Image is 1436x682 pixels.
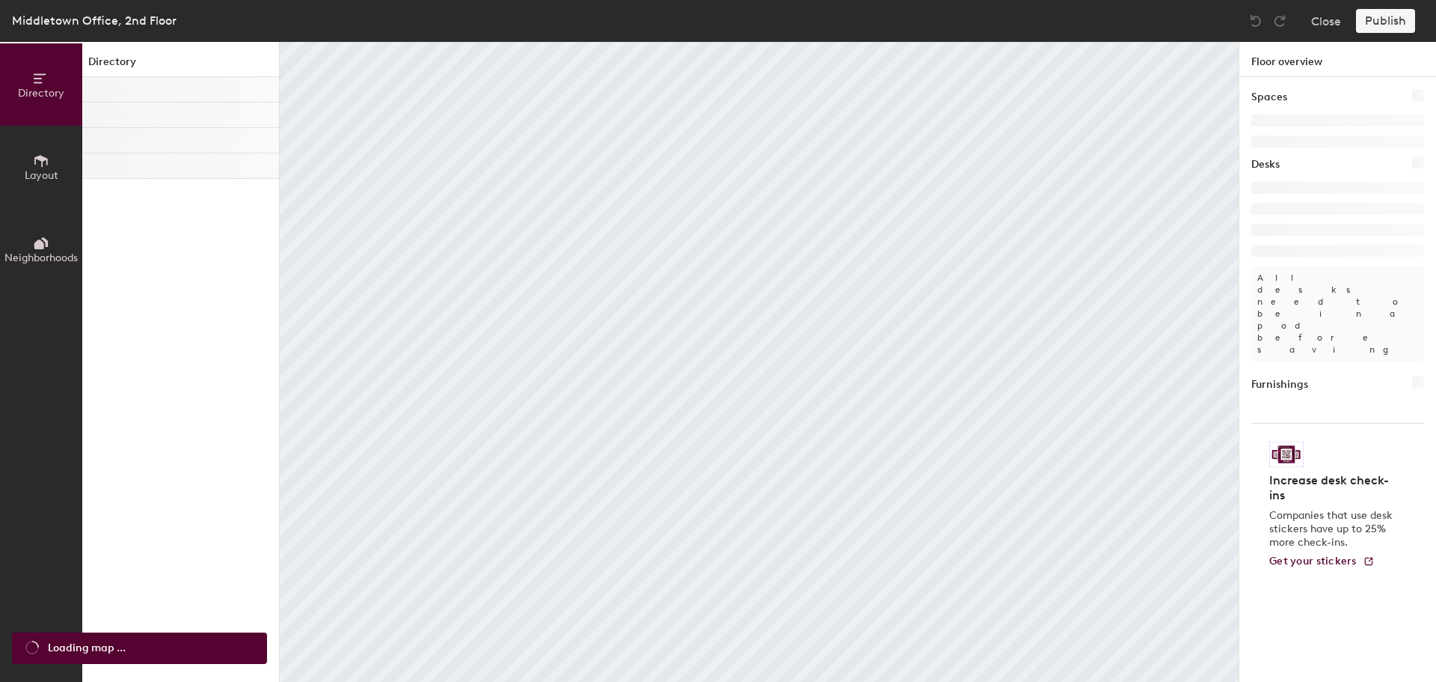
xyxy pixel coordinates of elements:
[1269,555,1357,567] span: Get your stickers
[1311,9,1341,33] button: Close
[1251,89,1287,106] h1: Spaces
[1251,377,1308,393] h1: Furnishings
[4,252,78,264] span: Neighborhoods
[12,11,177,30] div: Middletown Office, 2nd Floor
[48,640,126,657] span: Loading map ...
[1251,266,1424,362] p: All desks need to be in a pod before saving
[1269,442,1304,467] img: Sticker logo
[18,87,64,100] span: Directory
[1272,13,1287,28] img: Redo
[25,169,58,182] span: Layout
[82,54,279,77] h1: Directory
[1269,509,1397,549] p: Companies that use desk stickers have up to 25% more check-ins.
[280,42,1239,682] canvas: Map
[1251,156,1280,173] h1: Desks
[1239,42,1436,77] h1: Floor overview
[1269,555,1375,568] a: Get your stickers
[1248,13,1263,28] img: Undo
[1269,473,1397,503] h4: Increase desk check-ins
